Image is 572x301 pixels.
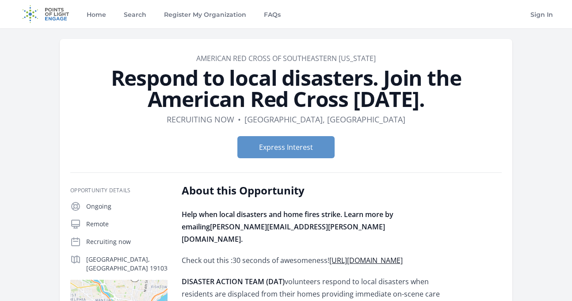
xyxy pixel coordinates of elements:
p: Check out this :30 seconds of awesomeness! [182,254,440,267]
h1: Respond to local disasters. Join the American Red Cross [DATE]. [70,67,502,110]
p: Recruiting now [86,237,168,246]
div: • [238,113,241,126]
p: Ongoing [86,202,168,211]
dd: Recruiting now [167,113,234,126]
p: [GEOGRAPHIC_DATA], [GEOGRAPHIC_DATA] 19103 [86,255,168,273]
strong: Help when local disasters and home fires strike. Learn more by emailing [PERSON_NAME][EMAIL_ADDRE... [182,210,393,244]
button: Express Interest [237,136,335,158]
strong: DISASTER ACTION TEAM (DAT) [182,277,285,286]
dd: [GEOGRAPHIC_DATA], [GEOGRAPHIC_DATA] [244,113,405,126]
p: Remote [86,220,168,229]
h2: About this Opportunity [182,183,440,198]
a: American Red Cross of Southeastern [US_STATE] [196,53,376,63]
h3: Opportunity Details [70,187,168,194]
a: [URL][DOMAIN_NAME] [329,255,403,265]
